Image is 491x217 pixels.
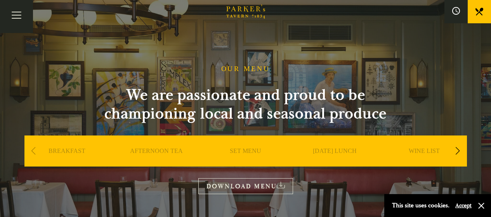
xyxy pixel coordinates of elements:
p: This site uses cookies. [392,200,449,211]
h2: We are passionate and proud to be championing local and seasonal produce [90,86,401,123]
div: 1 / 9 [24,135,110,190]
a: BREAKFAST [49,147,85,178]
div: Next slide [453,142,463,160]
a: WINE LIST [409,147,440,178]
button: Close and accept [477,202,485,210]
a: [DATE] LUNCH [313,147,357,178]
a: SET MENU [230,147,261,178]
h1: OUR MENU [221,65,270,73]
div: 4 / 9 [292,135,378,190]
div: Previous slide [28,142,39,160]
div: 3 / 9 [203,135,288,190]
button: Accept [455,202,472,209]
a: AFTERNOON TEA [130,147,183,178]
div: 2 / 9 [114,135,199,190]
a: DOWNLOAD MENU [198,178,293,194]
div: 5 / 9 [382,135,467,190]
